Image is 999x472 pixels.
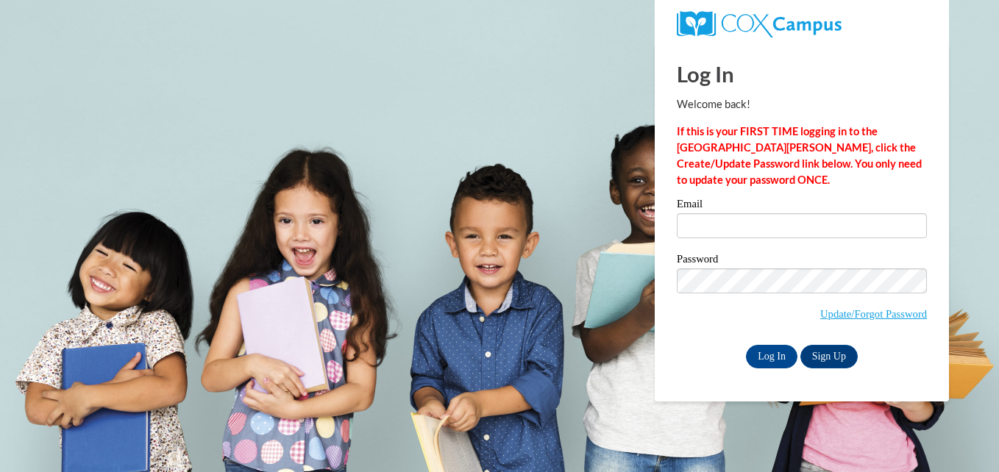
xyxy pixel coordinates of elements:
[677,199,927,213] label: Email
[677,96,927,112] p: Welcome back!
[677,59,927,89] h1: Log In
[677,254,927,268] label: Password
[746,345,797,368] input: Log In
[677,125,922,186] strong: If this is your FIRST TIME logging in to the [GEOGRAPHIC_DATA][PERSON_NAME], click the Create/Upd...
[820,308,927,320] a: Update/Forgot Password
[800,345,858,368] a: Sign Up
[677,11,842,37] img: COX Campus
[677,11,927,37] a: COX Campus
